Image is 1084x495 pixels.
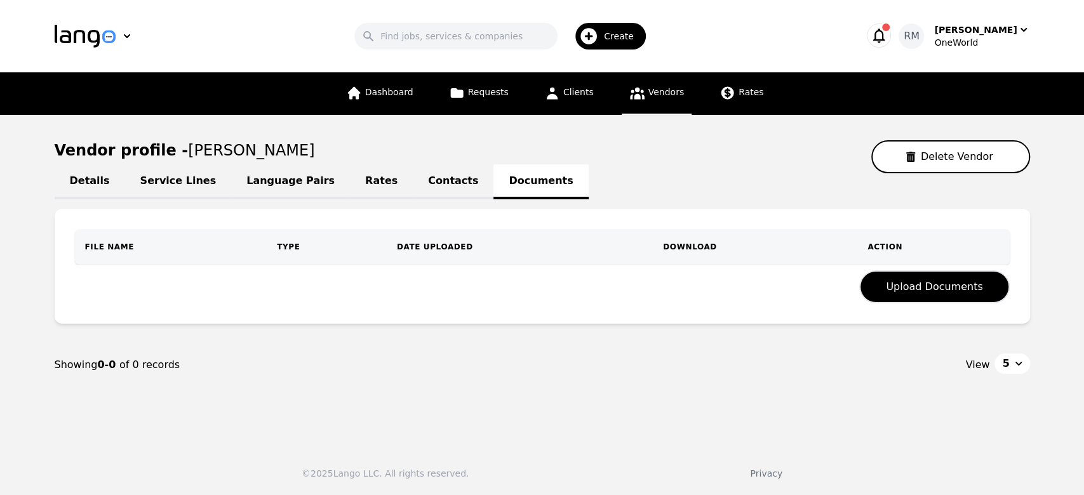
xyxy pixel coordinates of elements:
div: Showing of 0 records [55,357,542,373]
a: Rates [712,72,771,115]
a: Rates [350,164,413,199]
span: Requests [468,87,509,97]
a: Details [55,164,125,199]
a: Requests [441,72,516,115]
a: Service Lines [125,164,232,199]
span: Dashboard [365,87,413,97]
th: FILE NAME [75,229,267,265]
a: Vendors [622,72,692,115]
th: DOWNLOAD [653,229,857,265]
span: Vendors [648,87,684,97]
div: © 2025 Lango LLC. All rights reserved. [302,467,469,480]
button: 5 [994,353,1029,374]
span: Rates [739,87,763,97]
button: RM[PERSON_NAME]OneWorld [899,23,1029,49]
div: [PERSON_NAME] [934,23,1017,36]
a: Clients [537,72,601,115]
input: Find jobs, services & companies [354,23,558,49]
img: Logo [55,25,116,48]
h1: Vendor profile - [55,142,315,159]
span: 5 [1002,356,1009,371]
a: Contacts [413,164,493,199]
span: View [965,357,989,373]
nav: Page navigation [55,334,1030,396]
span: 0-0 [97,359,119,371]
th: TYPE [267,229,387,265]
span: RM [904,29,920,44]
a: Language Pairs [231,164,350,199]
th: DATE UPLOADED [387,229,653,265]
th: Action [857,229,1009,265]
button: Delete Vendor [871,140,1030,173]
a: Dashboard [338,72,421,115]
button: Upload Documents [859,270,1009,303]
button: Create [558,18,653,55]
a: Privacy [750,468,782,478]
div: OneWorld [934,36,1029,49]
span: Clients [563,87,594,97]
span: Create [604,30,643,43]
span: [PERSON_NAME] [188,142,314,159]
